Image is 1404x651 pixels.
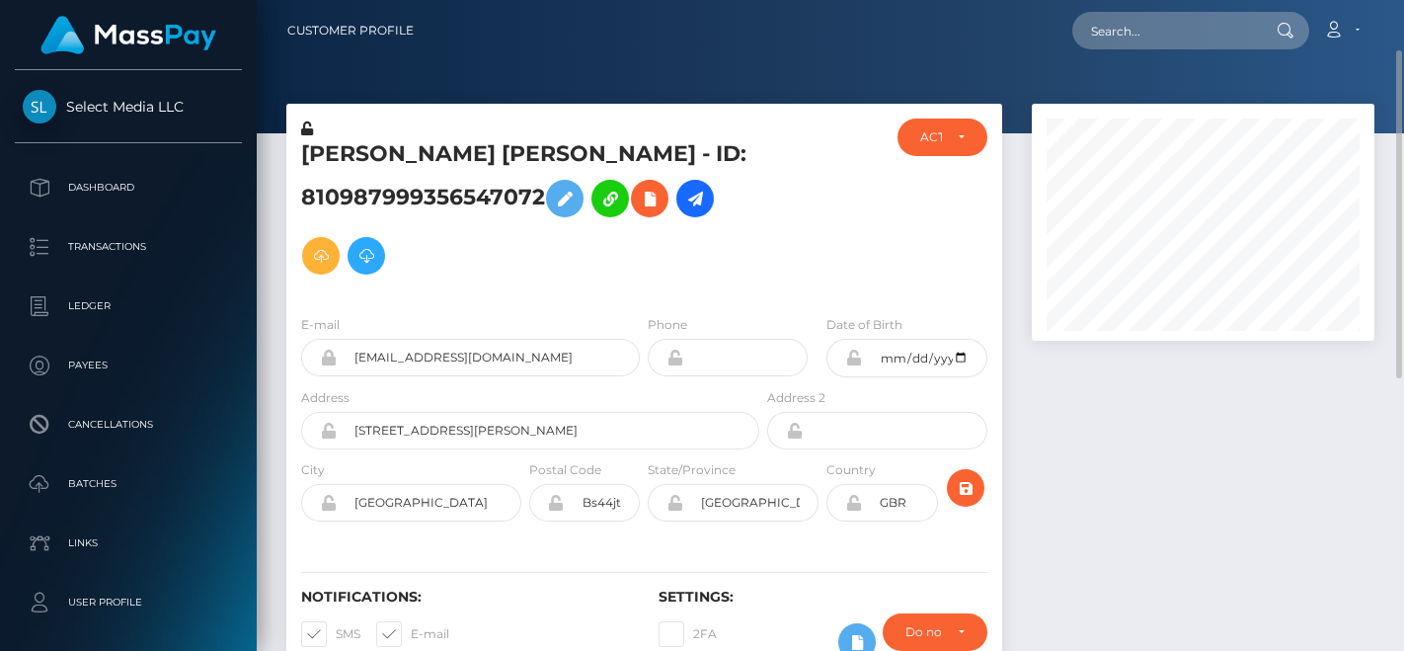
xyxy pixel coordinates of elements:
h5: [PERSON_NAME] [PERSON_NAME] - ID: 810987999356547072 [301,139,748,285]
p: User Profile [23,588,234,617]
p: Payees [23,351,234,380]
label: Address [301,389,350,407]
a: Dashboard [15,163,242,212]
a: Links [15,519,242,568]
a: User Profile [15,578,242,627]
button: ACTIVE [897,119,987,156]
label: Date of Birth [826,316,902,334]
input: Search... [1072,12,1258,49]
p: Ledger [23,291,234,321]
p: Batches [23,469,234,499]
div: ACTIVE [920,129,942,145]
a: Initiate Payout [676,180,714,217]
p: Cancellations [23,410,234,440]
p: Transactions [23,232,234,262]
label: SMS [301,621,360,647]
p: Dashboard [23,173,234,203]
h6: Notifications: [301,589,629,606]
label: E-mail [376,621,449,647]
p: Links [23,529,234,558]
label: Phone [648,316,687,334]
button: Do not require [883,613,987,651]
label: 2FA [659,621,717,647]
img: Select Media LLC [23,90,56,123]
label: State/Province [648,461,736,479]
a: Ledger [15,282,242,331]
label: E-mail [301,316,340,334]
a: Customer Profile [287,10,414,51]
a: Cancellations [15,400,242,449]
a: Payees [15,341,242,390]
label: City [301,461,325,479]
label: Postal Code [529,461,601,479]
img: MassPay Logo [40,16,216,54]
a: Transactions [15,222,242,272]
div: Do not require [905,624,942,640]
label: Country [826,461,876,479]
h6: Settings: [659,589,986,606]
span: Select Media LLC [15,98,242,116]
a: Batches [15,459,242,509]
label: Address 2 [767,389,825,407]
